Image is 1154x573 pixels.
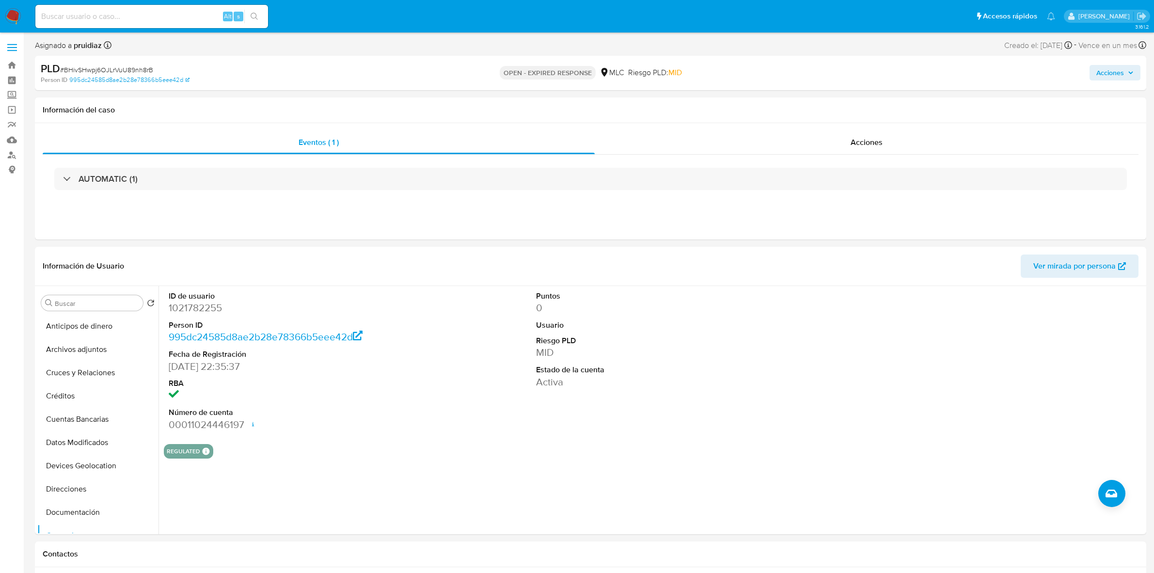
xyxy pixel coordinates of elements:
a: 995dc24585d8ae2b28e78366b5eee42d [169,330,363,344]
dt: Número de cuenta [169,407,404,418]
dd: [DATE] 22:35:37 [169,360,404,373]
span: # BHivSHwpj6OJLrVuU89nh8rB [60,65,153,75]
h1: Contactos [43,549,1138,559]
h1: Información del caso [43,105,1138,115]
p: pablo.ruidiaz@mercadolibre.com [1078,12,1133,21]
span: s [237,12,240,21]
span: Alt [224,12,232,21]
dd: 00011024446197 [169,418,404,431]
div: Creado el: [DATE] [1004,39,1072,52]
dt: Riesgo PLD [536,335,772,346]
b: PLD [41,61,60,76]
dt: Person ID [169,320,404,331]
p: OPEN - EXPIRED RESPONSE [500,66,596,80]
button: General [37,524,158,547]
span: Accesos rápidos [983,11,1037,21]
dt: Estado de la cuenta [536,365,772,375]
dt: Usuario [536,320,772,331]
span: Acciones [851,137,883,148]
button: Archivos adjuntos [37,338,158,361]
div: MLC [600,67,624,78]
button: Devices Geolocation [37,454,158,477]
dd: MID [536,346,772,359]
span: Ver mirada por persona [1033,255,1116,278]
a: Salir [1137,11,1147,21]
dd: 0 [536,301,772,315]
span: Acciones [1096,65,1124,80]
button: Direcciones [37,477,158,501]
button: Documentación [37,501,158,524]
div: AUTOMATIC (1) [54,168,1127,190]
button: Cuentas Bancarias [37,408,158,431]
dt: ID de usuario [169,291,404,302]
button: Buscar [45,299,53,307]
a: Notificaciones [1047,12,1055,20]
button: Créditos [37,384,158,408]
span: Eventos ( 1 ) [299,137,339,148]
button: Datos Modificados [37,431,158,454]
input: Buscar usuario o caso... [35,10,268,23]
dt: Puntos [536,291,772,302]
span: - [1074,39,1076,52]
h1: Información de Usuario [43,261,124,271]
button: Acciones [1090,65,1140,80]
span: Riesgo PLD: [628,67,682,78]
button: Anticipos de dinero [37,315,158,338]
span: MID [668,67,682,78]
span: Vence en un mes [1078,40,1137,51]
dt: RBA [169,378,404,389]
span: Asignado a [35,40,102,51]
b: Person ID [41,76,67,84]
button: Volver al orden por defecto [147,299,155,310]
button: Ver mirada por persona [1021,255,1138,278]
dt: Fecha de Registración [169,349,404,360]
dd: Activa [536,375,772,389]
button: search-icon [244,10,264,23]
input: Buscar [55,299,139,308]
h3: AUTOMATIC (1) [79,174,138,184]
b: pruidiaz [72,40,102,51]
dd: 1021782255 [169,301,404,315]
a: 995dc24585d8ae2b28e78366b5eee42d [69,76,190,84]
button: Cruces y Relaciones [37,361,158,384]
